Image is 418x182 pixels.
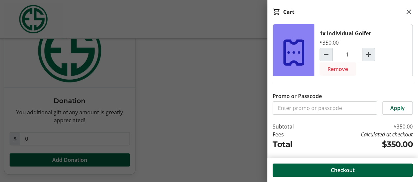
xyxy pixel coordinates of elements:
[273,101,377,115] input: Enter promo or passcode
[273,123,313,130] td: Subtotal
[382,101,413,115] button: Apply
[331,166,355,174] span: Checkout
[320,62,356,76] button: Remove
[320,29,371,37] div: 1x Individual Golfer
[313,130,413,138] td: Calculated at checkout
[283,8,294,16] div: Cart
[273,138,313,150] td: Total
[332,48,362,61] input: Individual Golfer Quantity
[327,65,348,73] span: Remove
[390,104,405,112] span: Apply
[320,48,332,61] button: Decrement by one
[273,92,322,100] label: Promo or Passcode
[313,123,413,130] td: $350.00
[273,130,313,138] td: Fees
[313,138,413,150] td: $350.00
[320,39,339,47] div: $350.00
[273,164,413,177] button: Checkout
[362,48,375,61] button: Increment by one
